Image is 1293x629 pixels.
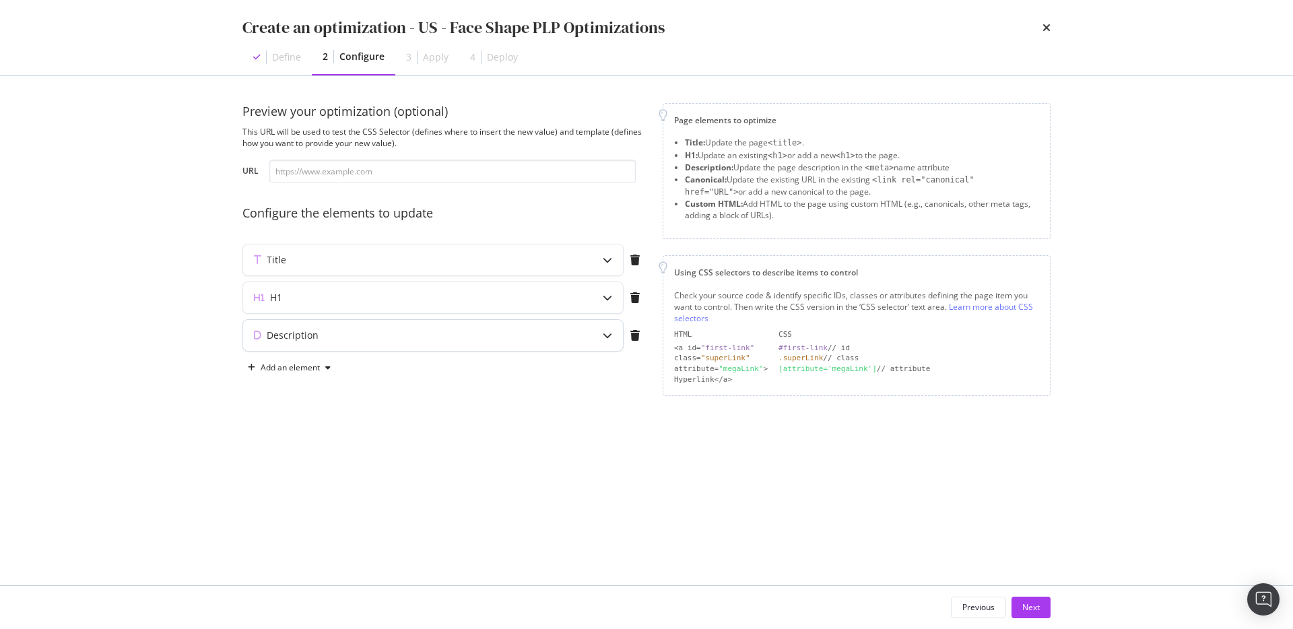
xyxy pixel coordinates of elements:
li: Add HTML to the page using custom HTML (e.g., canonicals, other meta tags, adding a block of URLs). [685,198,1039,221]
span: <meta> [865,163,894,172]
span: <link rel="canonical" href="URL"> [685,175,974,197]
strong: Title: [685,137,705,148]
div: Create an optimization - US - Face Shape PLP Optimizations [242,16,665,39]
div: 3 [406,51,411,64]
a: Learn more about CSS selectors [674,301,1033,324]
label: URL [242,165,259,180]
li: Update the existing URL in the existing or add a new canonical to the page. [685,174,1039,198]
div: Description [267,329,319,342]
div: H1 [270,291,282,304]
div: Check your source code & identify specific IDs, classes or attributes defining the page item you ... [674,290,1039,324]
div: Page elements to optimize [674,114,1039,126]
div: "superLink" [701,354,750,362]
div: .superLink [778,354,823,362]
div: 4 [470,51,475,64]
div: HTML [674,329,768,340]
strong: Canonical: [685,174,727,185]
div: times [1042,16,1051,39]
div: Title [267,253,286,267]
div: Hyperlink</a> [674,374,768,385]
div: #first-link [778,343,828,352]
input: https://www.example.com [269,160,636,183]
div: // id [778,343,1039,354]
div: Previous [962,601,995,613]
strong: Custom HTML: [685,198,743,209]
strong: Description: [685,162,733,173]
div: Deploy [487,51,518,64]
li: Update the page . [685,137,1039,149]
div: [attribute='megaLink'] [778,364,877,373]
span: <h1> [836,151,855,160]
div: class= [674,353,768,364]
div: Using CSS selectors to describe items to control [674,267,1039,278]
div: 2 [323,50,328,63]
span: <h1> [768,151,787,160]
div: Define [272,51,301,64]
li: Update the page description in the name attribute [685,162,1039,174]
strong: H1: [685,150,698,161]
button: Previous [951,597,1006,618]
div: Next [1022,601,1040,613]
div: Apply [423,51,449,64]
span: <title> [768,138,802,147]
div: attribute= > [674,364,768,374]
div: // attribute [778,364,1039,374]
div: "first-link" [701,343,754,352]
div: "megaLink" [719,364,763,373]
div: // class [778,353,1039,364]
div: This URL will be used to test the CSS Selector (defines where to insert the new value) and templa... [242,126,646,149]
div: <a id= [674,343,768,354]
div: Configure [339,50,385,63]
button: Add an element [242,357,336,378]
div: Open Intercom Messenger [1247,583,1280,616]
div: Preview your optimization (optional) [242,103,646,121]
div: Add an element [261,364,320,372]
button: Next [1012,597,1051,618]
li: Update an existing or add a new to the page. [685,150,1039,162]
div: Configure the elements to update [242,205,646,222]
div: CSS [778,329,1039,340]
